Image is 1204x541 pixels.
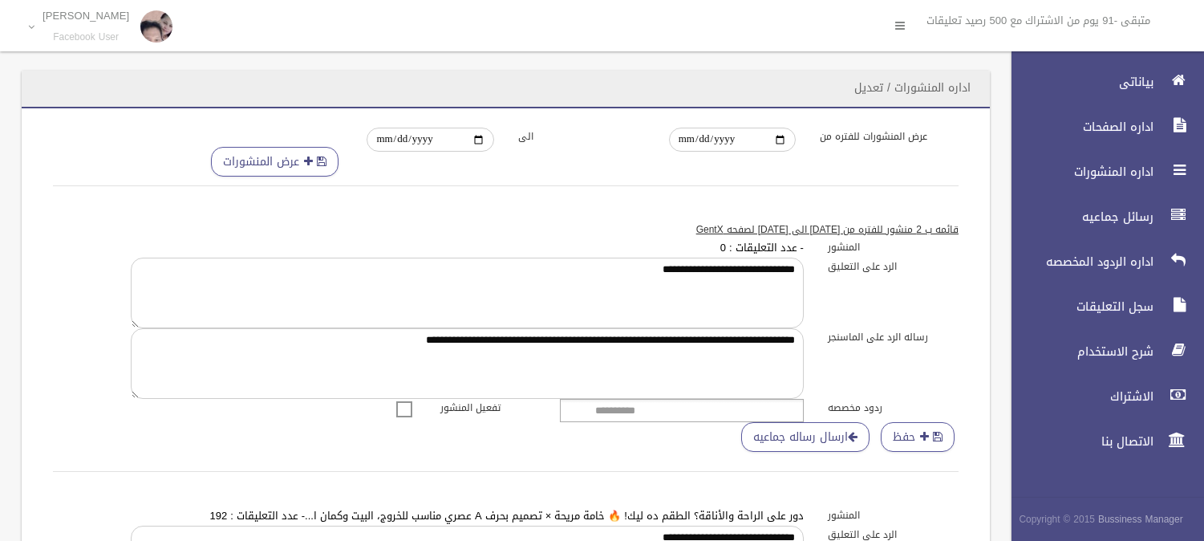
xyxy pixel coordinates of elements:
a: الاشتراك [998,379,1204,414]
span: اداره الردود المخصصه [998,254,1158,270]
span: شرح الاستخدام [998,344,1158,360]
span: سجل التعليقات [998,299,1158,315]
header: اداره المنشورات / تعديل [835,72,990,104]
a: اداره المنشورات [998,154,1204,189]
label: المنشور [816,238,971,256]
strong: Bussiness Manager [1098,510,1183,528]
span: Copyright © 2015 [1019,510,1095,528]
a: رسائل جماعيه [998,199,1204,234]
a: الاتصال بنا [998,424,1204,459]
label: عرض المنشورات للفتره من [808,128,959,145]
p: [PERSON_NAME] [43,10,129,22]
a: شرح الاستخدام [998,334,1204,369]
small: Facebook User [43,31,129,43]
span: بياناتى [998,74,1158,90]
button: عرض المنشورات [211,147,338,177]
span: الاتصال بنا [998,433,1158,449]
u: قائمه ب 2 منشور للفتره من [DATE] الى [DATE] لصفحه GentX [696,221,959,238]
span: رسائل جماعيه [998,209,1158,225]
a: اداره الصفحات [998,109,1204,144]
label: رساله الرد على الماسنجر [816,328,971,346]
a: سجل التعليقات [998,289,1204,324]
label: المنشور [816,506,971,524]
a: ارسال رساله جماعيه [741,422,870,452]
span: اداره المنشورات [998,164,1158,180]
button: حفظ [881,422,955,452]
label: الرد على التعليق [816,258,971,275]
label: تفعيل المنشور [428,399,583,417]
a: بياناتى [998,64,1204,100]
a: اداره الردود المخصصه [998,244,1204,279]
label: ردود مخصصه [816,399,971,417]
a: دور على الراحة والأناقة؟ الطقم ده ليك! 🔥 خامة مريحة × تصميم بحرف A عصري مناسب للخروج، البيت وكمان... [209,506,803,526]
span: الاشتراك [998,388,1158,405]
span: اداره الصفحات [998,119,1158,135]
label: الى [506,128,657,145]
a: - عدد التعليقات : 0 [720,238,804,258]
